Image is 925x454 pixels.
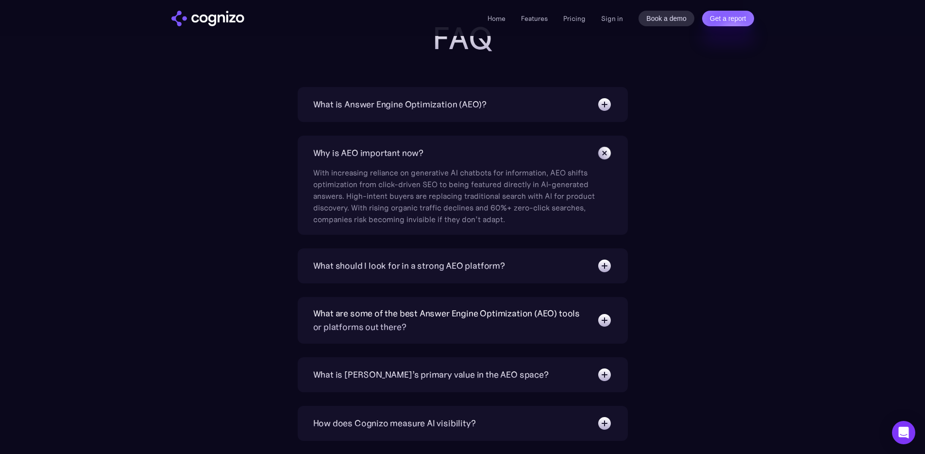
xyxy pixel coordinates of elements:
[171,11,244,26] img: cognizo logo
[269,21,657,56] h2: FAQ
[313,259,505,273] div: What should I look for in a strong AEO platform?
[313,368,549,382] div: What is [PERSON_NAME]’s primary value in the AEO space?
[892,421,915,444] div: Open Intercom Messenger
[563,14,586,23] a: Pricing
[521,14,548,23] a: Features
[488,14,505,23] a: Home
[313,417,476,430] div: How does Cognizo measure AI visibility?
[313,98,487,111] div: What is Answer Engine Optimization (AEO)?
[702,11,754,26] a: Get a report
[601,13,623,24] a: Sign in
[313,161,595,225] div: With increasing reliance on generative AI chatbots for information, AEO shifts optimization from ...
[639,11,694,26] a: Book a demo
[313,307,587,334] div: What are some of the best Answer Engine Optimization (AEO) tools or platforms out there?
[313,146,424,160] div: Why is AEO important now?
[171,11,244,26] a: home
